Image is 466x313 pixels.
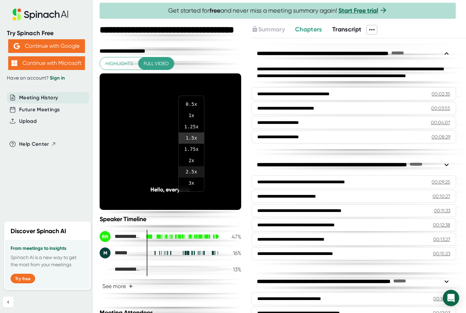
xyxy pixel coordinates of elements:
[179,177,204,189] li: 3 x
[179,166,204,177] li: 2.5 x
[179,155,204,166] li: 2 x
[443,290,459,306] div: Open Intercom Messenger
[179,132,204,144] li: 1.5 x
[179,99,204,110] li: 0.5 x
[179,121,204,132] li: 1.25 x
[179,144,204,155] li: 1.75 x
[179,110,204,121] li: 1 x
